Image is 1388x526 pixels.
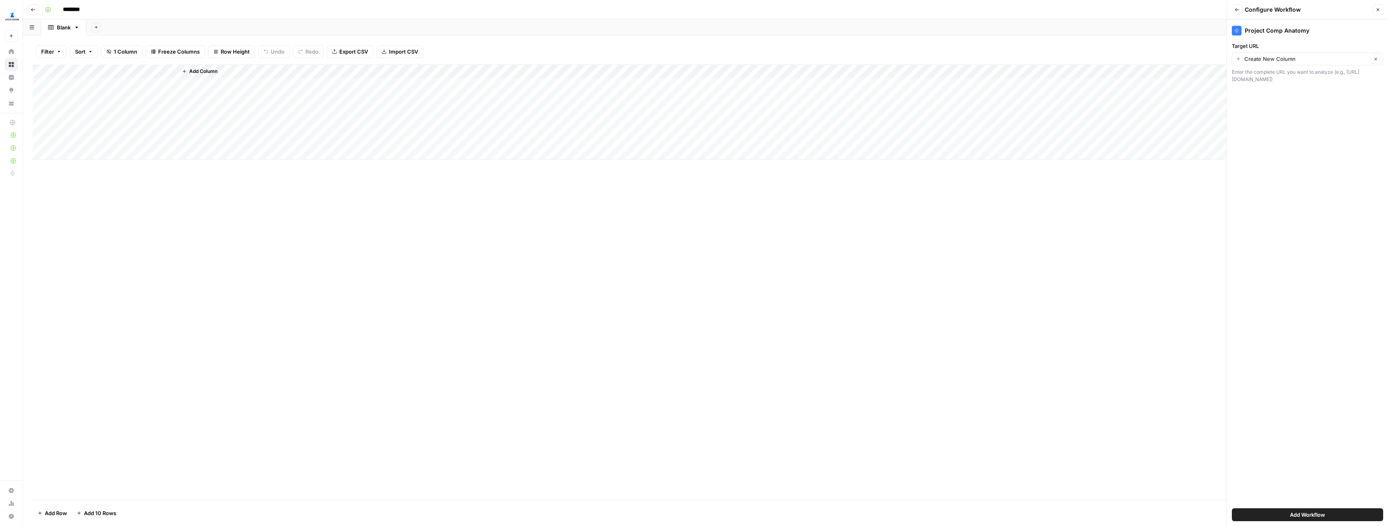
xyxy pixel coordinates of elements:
span: Add Column [189,68,217,75]
a: Insights [5,71,18,84]
button: Redo [293,45,324,58]
button: Import CSV [376,45,423,58]
a: Blank [41,19,86,35]
div: Enter the complete URL you want to analyze (e.g., [URL][DOMAIN_NAME]) [1232,69,1383,83]
button: Sort [70,45,98,58]
button: 1 Column [101,45,142,58]
button: Undo [258,45,290,58]
a: Home [5,45,18,58]
span: Export CSV [339,48,368,56]
span: Row Height [221,48,250,56]
a: Settings [5,484,18,497]
span: Add Workflow [1290,511,1325,519]
button: Freeze Columns [146,45,205,58]
span: Add Row [45,509,67,517]
label: Target URL [1232,42,1383,50]
span: Filter [41,48,54,56]
span: Import CSV [389,48,418,56]
div: Blank [57,23,71,31]
button: Add Workflow [1232,508,1383,521]
button: Workspace: LegalZoom [5,6,18,27]
button: Row Height [208,45,255,58]
span: Freeze Columns [158,48,200,56]
span: Sort [75,48,86,56]
button: Export CSV [327,45,373,58]
button: Add Row [33,507,72,520]
a: Browse [5,58,18,71]
button: Filter [36,45,67,58]
span: 1 Column [114,48,137,56]
button: Add Column [179,66,221,77]
span: Redo [305,48,318,56]
span: Undo [271,48,284,56]
button: Add 10 Rows [72,507,121,520]
span: Add 10 Rows [84,509,116,517]
button: Help + Support [5,510,18,523]
a: Usage [5,497,18,510]
input: Create New Column [1244,55,1368,63]
a: Your Data [5,97,18,110]
img: LegalZoom Logo [5,9,19,24]
a: Opportunities [5,84,18,97]
div: Project Comp Anatomy [1232,26,1383,35]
